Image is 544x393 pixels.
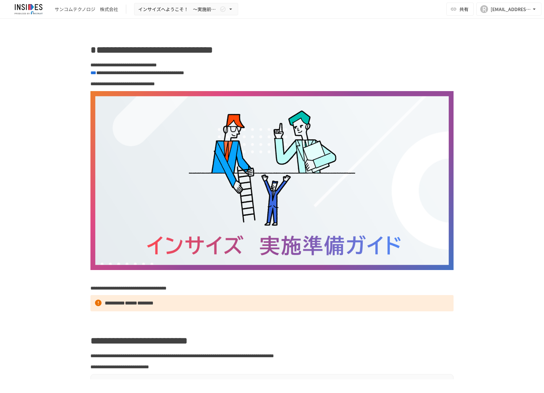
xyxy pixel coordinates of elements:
[480,5,488,13] div: R
[476,3,541,16] button: R[EMAIL_ADDRESS][DOMAIN_NAME]
[90,91,454,270] img: xY69pADdgLpeoKoLD8msBJdyYEOF9JWvf6V0bEf2iNl
[55,6,118,13] div: サンコムテクノロジ 株式会社
[8,4,49,14] img: JmGSPSkPjKwBq77AtHmwC7bJguQHJlCRQfAXtnx4WuV
[446,3,474,16] button: 共有
[134,3,238,16] button: インサイズへようこそ！ ～実施前のご案内～
[138,5,218,13] span: インサイズへようこそ！ ～実施前のご案内～
[459,6,469,13] span: 共有
[491,5,531,13] div: [EMAIL_ADDRESS][DOMAIN_NAME]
